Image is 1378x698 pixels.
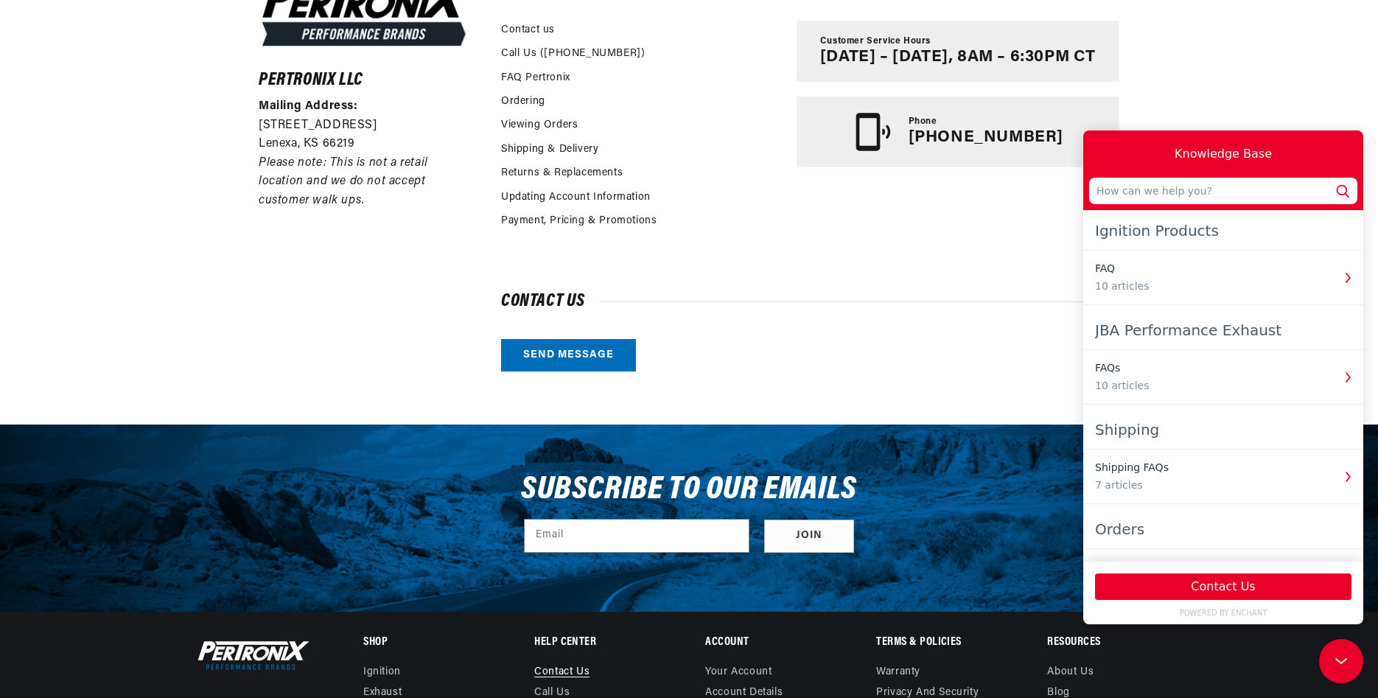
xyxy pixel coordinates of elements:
p: [PHONE_NUMBER] [909,128,1063,147]
button: Contact Us [12,443,268,470]
div: 10 articles [12,148,249,164]
div: Knowledge Base [91,15,189,32]
a: POWERED BY ENCHANT [6,477,274,488]
a: Contact us [501,22,555,38]
input: How can we help you? [6,47,274,74]
div: 10 articles [12,248,249,263]
input: Email [525,520,749,552]
span: Phone [909,116,937,128]
a: Ordering [501,94,545,110]
div: FAQ [12,130,249,146]
div: JBA Performance Exhaust [12,186,268,213]
a: Viewing Orders [501,117,578,133]
a: Shipping & Delivery [501,142,598,158]
a: Your account [705,666,772,683]
div: Shipping FAQs [12,329,249,345]
a: Updating Account Information [501,189,651,206]
img: Pertronix [192,638,310,673]
div: Orders [12,385,268,412]
a: Ignition [363,666,401,683]
h2: Contact us [501,294,1119,309]
div: Ignition Products [12,87,268,114]
p: [DATE] – [DATE], 8AM – 6:30PM CT [820,48,1096,67]
button: Subscribe [764,520,854,553]
h3: Subscribe to our emails [521,476,857,504]
a: About Us [1047,666,1094,683]
div: FAQs [12,230,249,245]
a: FAQ Pertronix [501,70,570,86]
a: Warranty [876,666,920,683]
div: Orders FAQ [12,429,249,444]
a: Returns & Replacements [501,165,623,181]
a: Phone [PHONE_NUMBER] [797,97,1119,167]
div: Shipping [12,286,268,313]
a: Send message [501,339,636,372]
a: Call Us ([PHONE_NUMBER]) [501,46,645,62]
p: [STREET_ADDRESS] [259,116,474,136]
strong: Mailing Address: [259,100,358,112]
div: 7 articles [12,347,249,363]
span: Customer Service Hours [820,35,931,48]
h6: Pertronix LLC [259,73,474,88]
a: Payment, Pricing & Promotions [501,213,657,229]
em: Please note: This is not a retail location and we do not accept customer walk ups. [259,157,428,206]
p: Lenexa, KS 66219 [259,135,474,154]
a: Contact us [534,666,590,683]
